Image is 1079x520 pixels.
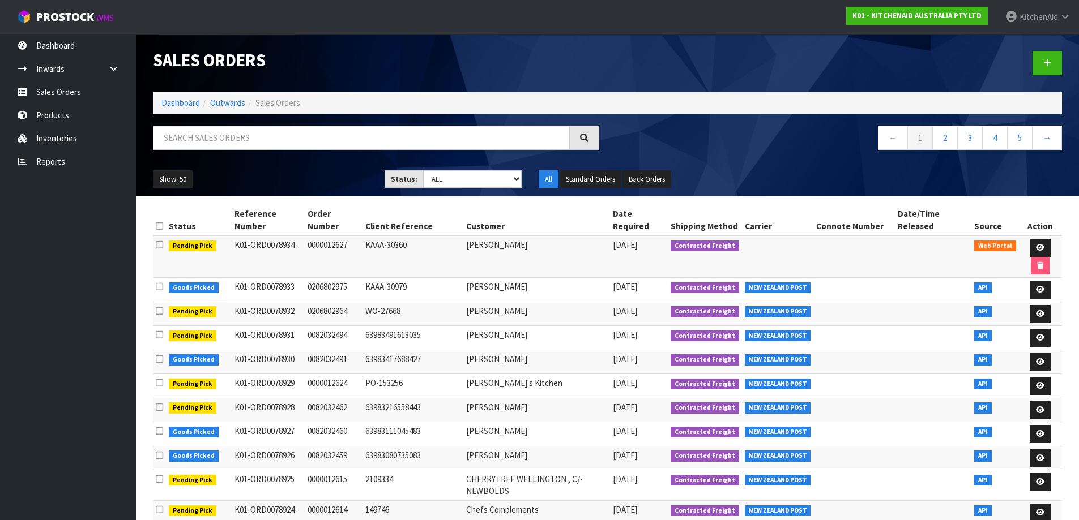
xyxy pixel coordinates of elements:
span: API [974,505,992,517]
span: NEW ZEALAND POST [745,402,811,414]
td: 0082032462 [305,398,362,422]
span: Contracted Freight [671,427,739,438]
th: Customer [463,205,610,235]
h1: Sales Orders [153,51,599,70]
span: API [974,379,992,390]
img: cube-alt.png [17,10,31,24]
a: ← [878,126,908,150]
span: [DATE] [613,377,637,388]
td: K01-ORD0078925 [232,470,305,501]
span: [DATE] [613,504,637,515]
span: [DATE] [613,354,637,364]
td: K01-ORD0078928 [232,398,305,422]
td: K01-ORD0078927 [232,422,305,446]
span: NEW ZEALAND POST [745,330,811,342]
th: Shipping Method [668,205,742,235]
td: 0000012615 [305,470,362,501]
span: Sales Orders [255,97,300,108]
td: 0000012624 [305,374,362,398]
span: Pending Pick [169,240,216,252]
span: API [974,402,992,414]
span: Contracted Freight [671,379,739,390]
td: 63983417688427 [362,350,463,374]
span: Web Portal [974,240,1016,252]
button: All [539,170,558,188]
td: 63983491613035 [362,326,463,350]
td: 0206802975 [305,278,362,302]
button: Back Orders [622,170,671,188]
span: Pending Pick [169,330,216,342]
td: 0000012627 [305,235,362,278]
td: [PERSON_NAME]'s Kitchen [463,374,610,398]
a: Dashboard [161,97,200,108]
span: Goods Picked [169,354,219,366]
span: Goods Picked [169,450,219,462]
td: 63983080735083 [362,446,463,470]
td: [PERSON_NAME] [463,326,610,350]
span: [DATE] [613,474,637,484]
td: [PERSON_NAME] [463,302,610,326]
td: 0082032459 [305,446,362,470]
span: NEW ZEALAND POST [745,379,811,390]
th: Action [1019,205,1062,235]
span: NEW ZEALAND POST [745,475,811,486]
span: Goods Picked [169,427,219,438]
td: 0082032491 [305,350,362,374]
span: KitchenAid [1020,11,1058,22]
span: Pending Pick [169,402,216,414]
a: 4 [982,126,1008,150]
td: K01-ORD0078931 [232,326,305,350]
span: [DATE] [613,426,637,436]
td: WO-27668 [362,302,463,326]
a: → [1032,126,1062,150]
td: [PERSON_NAME] [463,235,610,278]
th: Reference Number [232,205,305,235]
nav: Page navigation [616,126,1063,153]
td: 0082032494 [305,326,362,350]
td: K01-ORD0078932 [232,302,305,326]
span: NEW ZEALAND POST [745,505,811,517]
span: NEW ZEALAND POST [745,354,811,366]
span: API [974,475,992,486]
td: KAAA-30360 [362,235,463,278]
a: 2 [932,126,958,150]
th: Order Number [305,205,362,235]
a: Outwards [210,97,245,108]
th: Source [971,205,1019,235]
span: NEW ZEALAND POST [745,282,811,294]
td: [PERSON_NAME] [463,422,610,446]
span: [DATE] [613,281,637,292]
span: Pending Pick [169,505,216,517]
td: 63983111045483 [362,422,463,446]
a: 3 [957,126,983,150]
td: K01-ORD0078933 [232,278,305,302]
span: Contracted Freight [671,282,739,294]
span: API [974,354,992,366]
span: Contracted Freight [671,306,739,317]
span: NEW ZEALAND POST [745,427,811,438]
a: 1 [907,126,933,150]
span: API [974,427,992,438]
span: [DATE] [613,329,637,340]
td: KAAA-30979 [362,278,463,302]
th: Client Reference [362,205,463,235]
td: [PERSON_NAME] [463,398,610,422]
span: Contracted Freight [671,330,739,342]
a: 5 [1007,126,1033,150]
td: 0206802964 [305,302,362,326]
span: NEW ZEALAND POST [745,450,811,462]
td: [PERSON_NAME] [463,446,610,470]
span: Contracted Freight [671,354,739,366]
th: Carrier [742,205,814,235]
strong: Status: [391,174,417,184]
span: NEW ZEALAND POST [745,306,811,317]
button: Show: 50 [153,170,193,188]
td: 63983216558443 [362,398,463,422]
td: [PERSON_NAME] [463,350,610,374]
td: 0082032460 [305,422,362,446]
td: K01-ORD0078930 [232,350,305,374]
span: Pending Pick [169,475,216,486]
td: K01-ORD0078929 [232,374,305,398]
span: API [974,282,992,294]
td: PO-153256 [362,374,463,398]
